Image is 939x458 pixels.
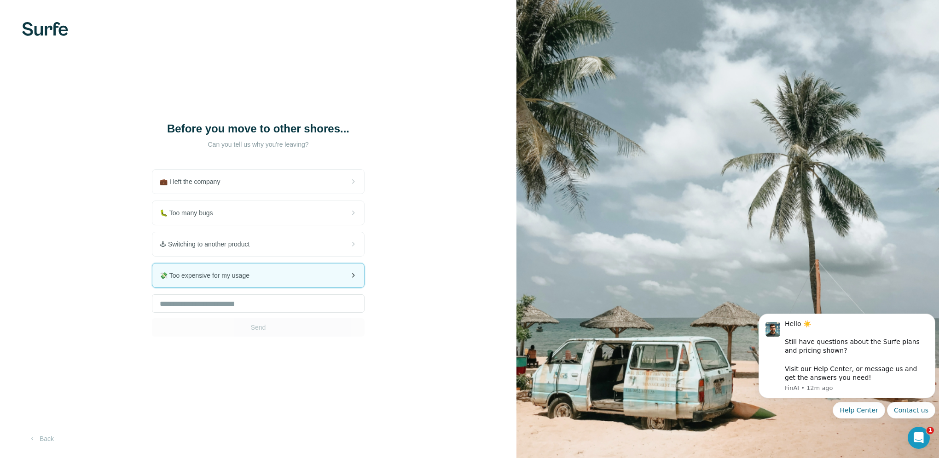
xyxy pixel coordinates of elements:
span: 🐛 Too many bugs [160,208,220,218]
button: Back [22,430,60,447]
span: 🕹 Switching to another product [160,240,257,249]
span: 💸 Too expensive for my usage [160,271,257,280]
img: Surfe's logo [22,22,68,36]
h1: Before you move to other shores... [166,121,350,136]
iframe: Intercom notifications message [755,305,939,424]
span: 1 [927,427,934,434]
p: Can you tell us why you're leaving? [166,140,350,149]
span: 💼 I left the company [160,177,227,186]
iframe: Intercom live chat [908,427,930,449]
